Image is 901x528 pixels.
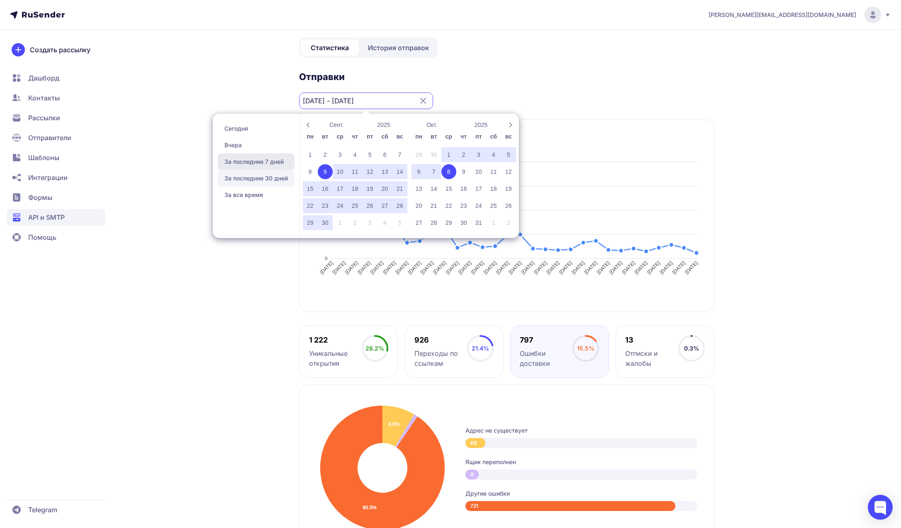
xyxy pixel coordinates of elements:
[445,260,460,275] tspan: [DATE]
[471,130,486,145] div: пт
[382,260,397,275] tspan: [DATE]
[684,345,699,352] span: 0.3%
[471,164,486,179] div: 10
[363,147,377,162] div: 5
[441,198,456,213] div: 22
[486,198,501,213] div: 25
[501,164,516,179] div: 12
[325,256,327,261] tspan: 0
[299,92,433,109] input: Datepicker input
[471,181,486,196] div: 17
[377,181,392,196] div: 20
[533,260,548,275] tspan: [DATE]
[456,198,471,213] div: 23
[495,260,510,275] tspan: [DATE]
[471,215,486,230] div: 31
[520,260,536,275] tspan: [DATE]
[392,198,407,213] div: 28
[486,215,501,230] div: 1
[684,260,699,275] tspan: [DATE]
[456,119,506,130] button: 2025-Open years overlay
[28,173,68,182] span: Интеграции
[309,335,362,345] div: 1 222
[441,130,456,145] div: ср
[472,345,489,352] span: 21.4%
[414,348,467,368] div: Переходы по ссылкам
[377,215,392,230] div: 4
[456,215,471,230] div: 30
[365,345,384,352] span: 28.2%
[318,164,333,179] div: 9
[486,181,501,196] div: 18
[426,147,441,162] div: 30
[303,130,318,145] div: пн
[363,181,377,196] div: 19
[303,119,313,130] button: Previous month
[377,130,392,145] div: сб
[333,164,348,179] div: 10
[218,137,295,153] span: Вчера
[360,39,436,56] a: История отправок
[486,130,501,145] div: сб
[471,147,486,162] div: 3
[392,164,407,179] div: 14
[583,260,599,275] tspan: [DATE]
[412,181,426,196] div: 13
[299,71,714,83] h2: Отправки
[394,260,410,275] tspan: [DATE]
[333,181,348,196] div: 17
[218,170,295,187] span: За последние 30 дней
[412,198,426,213] div: 20
[348,130,363,145] div: чт
[392,215,407,230] div: 5
[646,260,661,275] tspan: [DATE]
[303,181,318,196] div: 15
[392,181,407,196] div: 21
[218,187,295,203] span: За все время
[363,215,377,230] div: 3
[659,260,674,275] tspan: [DATE]
[456,164,471,179] div: 9
[28,505,57,515] span: Telegram
[218,153,295,170] span: За последние 7 дней
[501,198,516,213] div: 26
[426,215,441,230] div: 28
[501,147,516,162] div: 5
[28,153,59,163] span: Шаблоны
[407,260,422,275] tspan: [DATE]
[318,181,333,196] div: 16
[596,260,611,275] tspan: [DATE]
[369,260,385,275] tspan: [DATE]
[7,501,105,518] a: Telegram
[303,198,318,213] div: 22
[441,147,456,162] div: 1
[432,260,448,275] tspan: [DATE]
[218,120,295,137] span: Сегодня
[333,198,348,213] div: 24
[313,119,360,130] button: Сент.-Open months overlay
[318,147,333,162] div: 2
[318,198,333,213] div: 23
[28,192,52,202] span: Формы
[441,215,456,230] div: 29
[412,147,426,162] div: 29
[377,198,392,213] div: 27
[392,147,407,162] div: 7
[28,212,65,222] span: API и SMTP
[482,260,498,275] tspan: [DATE]
[348,215,363,230] div: 2
[558,260,573,275] tspan: [DATE]
[303,215,318,230] div: 29
[501,181,516,196] div: 19
[456,130,471,145] div: чт
[520,348,572,368] div: Ошибки доставки
[28,73,59,83] span: Дашборд
[625,348,678,368] div: Отписки и жалобы
[377,164,392,179] div: 13
[501,215,516,230] div: 2
[363,130,377,145] div: пт
[570,260,586,275] tspan: [DATE]
[414,335,467,345] div: 926
[348,147,363,162] div: 4
[441,164,456,179] div: 8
